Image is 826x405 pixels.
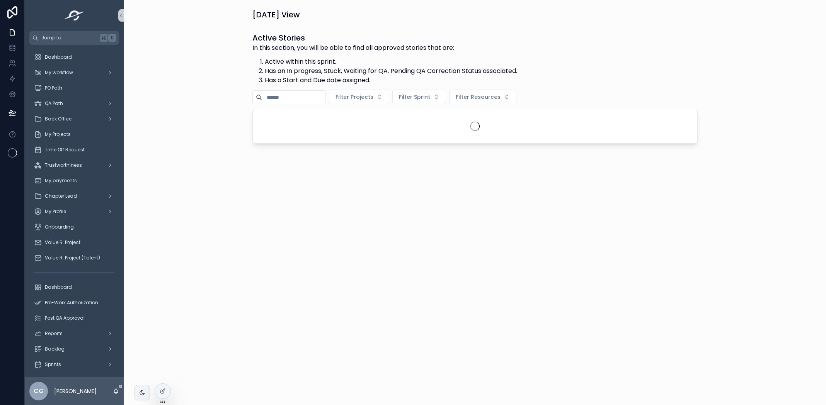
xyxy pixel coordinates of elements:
span: Filter Sprint [399,93,430,101]
span: Post QA Approval [45,315,85,321]
a: Chapter Lead [29,189,119,203]
span: My Profile [45,208,66,215]
span: Filter Resources [456,93,501,101]
span: My Projects [45,131,71,137]
span: Value R. Project [45,239,80,246]
span: Value R. Project (Talent) [45,255,100,261]
a: Value R. Project (Talent) [29,251,119,265]
p: [PERSON_NAME] [54,387,97,395]
button: Select Button [329,90,389,104]
a: Onboarding [29,220,119,234]
span: My payments [45,178,77,184]
div: scrollable content [25,45,124,377]
span: Dashboard [45,284,72,290]
span: Onboarding [45,224,74,230]
a: Time Off Request [29,143,119,157]
li: Has an In progress, Stuck, Waiting for QA, Pending QA Correction Status associated. [265,66,517,76]
a: Reports [29,327,119,341]
button: Select Button [449,90,516,104]
button: Jump to...K [29,31,119,45]
a: Post QA Approval [29,311,119,325]
span: Pre-Work Authorization [45,300,98,306]
a: Dashboard [29,280,119,294]
a: Value R. Project [29,236,119,249]
a: My payments [29,174,119,188]
span: Reports [45,330,63,337]
a: Trustworthiness [29,158,119,172]
a: Backlog [29,342,119,356]
span: Trustworthiness [45,162,82,168]
a: Sprints [29,358,119,371]
a: QA [29,373,119,387]
a: My Profile [29,205,119,219]
span: Dashboard [45,54,72,60]
a: My Projects [29,127,119,141]
span: Filter Projects [336,93,373,101]
span: Backlog [45,346,65,352]
a: My workflow [29,66,119,80]
a: PO Path [29,81,119,95]
span: Cg [34,386,44,396]
li: Active within this sprint. [265,57,517,66]
a: Back Office [29,112,119,126]
button: Select Button [392,90,446,104]
span: K [109,35,115,41]
span: Chapter Lead [45,193,77,199]
a: Pre-Work Authorization [29,296,119,310]
p: In this section, you will be able to find all approved stories that are: [252,43,517,53]
img: App logo [62,9,87,22]
h1: Active Stories [252,32,517,43]
span: QA Path [45,100,63,107]
span: Back Office [45,116,72,122]
span: My workflow [45,69,73,76]
span: Time Off Request [45,147,85,153]
a: QA Path [29,97,119,110]
span: QA [45,377,51,383]
li: Has a Start and Due date assigned. [265,76,517,85]
span: Sprints [45,361,61,368]
h1: [DATE] View [252,9,300,20]
span: PO Path [45,85,62,91]
span: Jump to... [41,35,97,41]
a: Dashboard [29,50,119,64]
